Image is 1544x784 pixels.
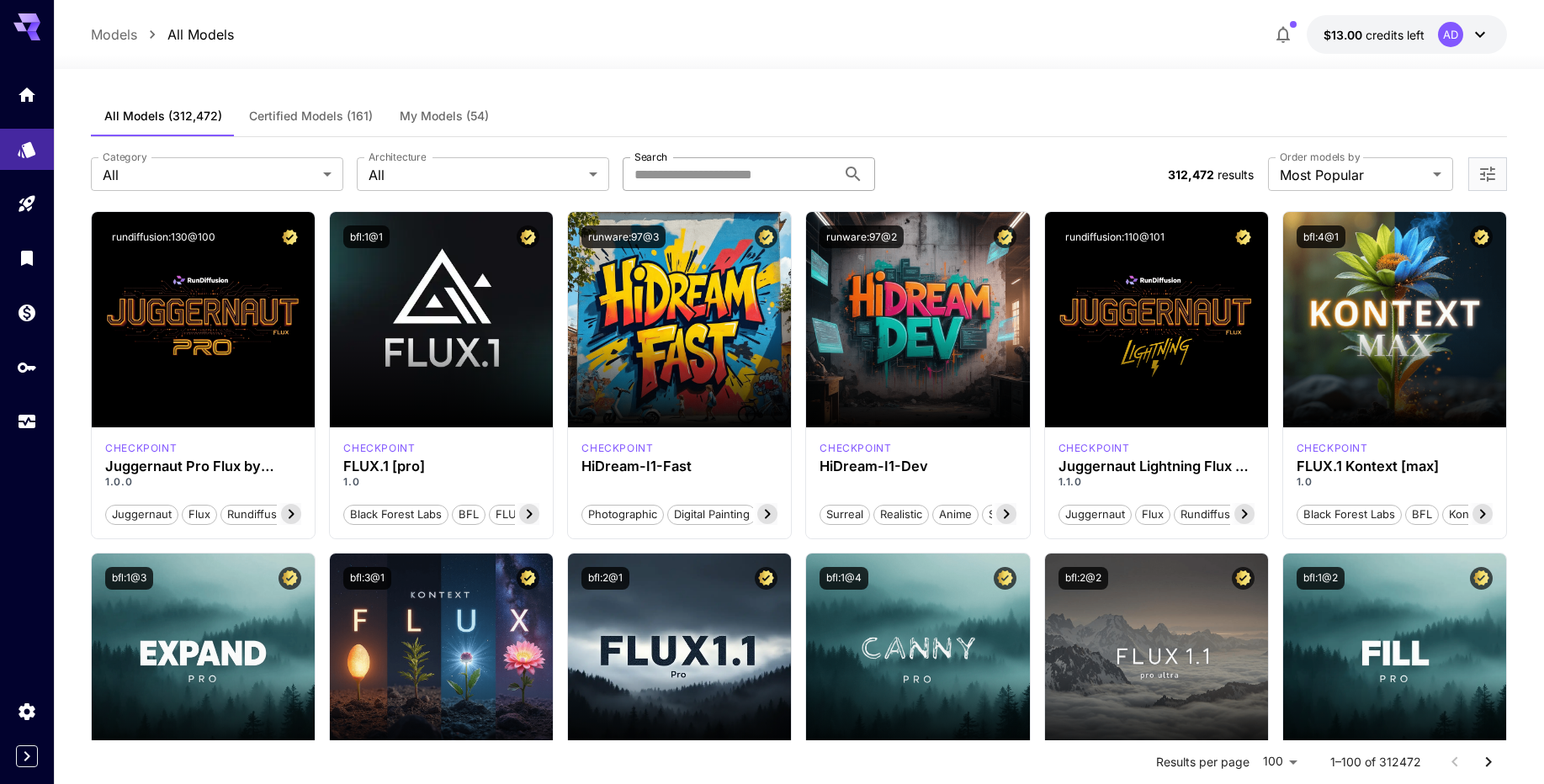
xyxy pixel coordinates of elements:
button: Stylized [982,503,1036,525]
span: rundiffusion [221,506,299,523]
button: bfl:2@2 [1059,567,1108,590]
div: $12.99594 [1324,26,1425,44]
p: checkpoint [1297,441,1368,456]
span: credits left [1366,28,1425,42]
a: Models [91,24,137,45]
span: All Models (312,472) [104,109,222,124]
div: Playground [17,193,37,215]
span: Surreal [820,506,869,523]
h3: FLUX.1 Kontext [max] [1297,458,1493,474]
nav: breadcrumb [91,24,234,45]
button: Certified Model – Vetted for best performance and includes a commercial license. [994,225,1016,248]
div: FLUX.1 D [1059,441,1130,456]
div: fluxpro [343,441,415,456]
button: Certified Model – Vetted for best performance and includes a commercial license. [1232,225,1255,248]
button: juggernaut [1059,503,1132,525]
button: Kontext [1442,503,1495,525]
div: API Keys [17,357,37,378]
button: Digital Painting [667,503,756,525]
button: Photographic [581,503,664,525]
div: Models [17,134,37,155]
p: Results per page [1156,754,1250,771]
span: Certified Models (161) [249,109,373,124]
h3: Juggernaut Pro Flux by RunDiffusion [105,458,301,474]
span: flux [1136,506,1170,523]
button: rundiffusion [220,503,300,525]
button: Realistic [873,503,929,525]
button: Certified Model – Vetted for best performance and includes a commercial license. [517,567,539,590]
button: Black Forest Labs [1297,503,1402,525]
button: runware:97@2 [820,225,904,248]
div: HiDream Fast [581,441,653,456]
div: Expand sidebar [16,745,38,767]
span: All [369,165,582,185]
div: Home [17,84,37,105]
button: bfl:3@1 [343,567,391,590]
button: rundiffusion:130@100 [105,225,222,248]
button: bfl:2@1 [581,567,629,590]
button: FLUX.1 [pro] [489,503,567,525]
button: flux [182,503,217,525]
button: BFL [452,503,485,525]
label: Category [103,150,147,164]
a: All Models [167,24,234,45]
span: FLUX.1 [pro] [490,506,566,523]
div: FLUX.1 [pro] [343,458,539,474]
button: Surreal [820,503,870,525]
div: Wallet [17,297,37,318]
button: Certified Model – Vetted for best performance and includes a commercial license. [994,567,1016,590]
span: 312,472 [1168,167,1214,182]
p: 1–100 of 312472 [1330,754,1421,771]
span: Realistic [874,506,928,523]
div: FLUX.1 Kontext [max] [1297,441,1368,456]
button: Certified Model – Vetted for best performance and includes a commercial license. [279,567,301,590]
button: Certified Model – Vetted for best performance and includes a commercial license. [755,567,777,590]
p: checkpoint [343,441,415,456]
span: Anime [933,506,978,523]
button: Certified Model – Vetted for best performance and includes a commercial license. [279,225,301,248]
label: Architecture [369,150,426,164]
button: Certified Model – Vetted for best performance and includes a commercial license. [1232,567,1255,590]
button: Certified Model – Vetted for best performance and includes a commercial license. [755,225,777,248]
button: bfl:1@4 [820,567,868,590]
h3: HiDream-I1-Fast [581,458,777,474]
p: checkpoint [1059,441,1130,456]
div: Usage [17,406,37,427]
p: 1.1.0 [1059,474,1255,490]
span: results [1218,167,1254,182]
div: HiDream Dev [820,441,891,456]
p: 1.0.0 [105,474,301,490]
h3: Juggernaut Lightning Flux by RunDiffusion [1059,458,1255,474]
label: Search [634,150,667,164]
span: flux [183,506,216,523]
span: Digital Painting [668,506,756,523]
button: Black Forest Labs [343,503,448,525]
span: BFL [1406,506,1438,523]
button: rundiffusion:110@101 [1059,225,1171,248]
div: Settings [17,701,37,722]
button: bfl:1@1 [343,225,390,248]
button: Certified Model – Vetted for best performance and includes a commercial license. [1470,225,1493,248]
span: BFL [453,506,485,523]
button: Certified Model – Vetted for best performance and includes a commercial license. [517,225,539,248]
span: juggernaut [1059,506,1131,523]
button: BFL [1405,503,1439,525]
span: Black Forest Labs [1297,506,1401,523]
button: bfl:1@3 [105,567,153,590]
button: bfl:4@1 [1297,225,1345,248]
button: runware:97@3 [581,225,666,248]
div: Library [17,247,37,268]
button: Go to next page [1472,745,1505,779]
h3: HiDream-I1-Dev [820,458,1016,474]
span: juggernaut [106,506,178,523]
span: $13.00 [1324,28,1366,42]
button: $12.99594AD [1307,15,1507,54]
div: 100 [1256,750,1303,774]
p: checkpoint [820,441,891,456]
